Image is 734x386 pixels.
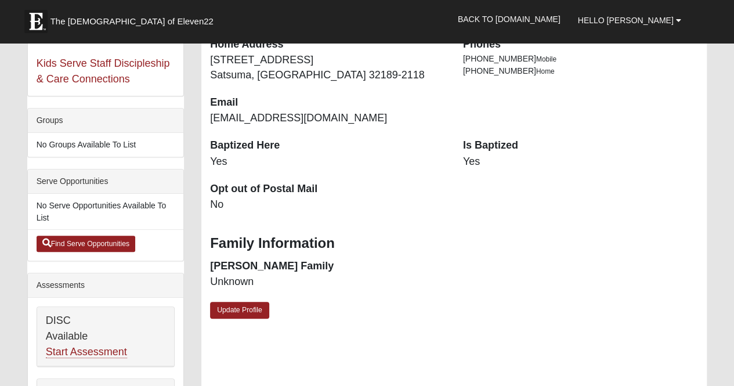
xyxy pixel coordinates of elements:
[210,275,446,290] dd: Unknown
[37,307,174,366] div: DISC Available
[449,5,569,34] a: Back to [DOMAIN_NAME]
[210,53,446,82] dd: [STREET_ADDRESS] Satsuma, [GEOGRAPHIC_DATA] 32189-2118
[210,111,446,126] dd: [EMAIL_ADDRESS][DOMAIN_NAME]
[569,6,690,35] a: Hello [PERSON_NAME]
[463,53,699,65] li: [PHONE_NUMBER]
[536,55,556,63] span: Mobile
[28,194,183,230] li: No Serve Opportunities Available To List
[37,236,136,252] a: Find Serve Opportunities
[210,302,269,319] a: Update Profile
[463,154,699,169] dd: Yes
[28,133,183,157] li: No Groups Available To List
[210,197,446,212] dd: No
[19,4,251,33] a: The [DEMOGRAPHIC_DATA] of Eleven22
[28,109,183,133] div: Groups
[210,235,698,252] h3: Family Information
[536,67,555,75] span: Home
[210,37,446,52] dt: Home Address
[463,138,699,153] dt: Is Baptized
[28,273,183,298] div: Assessments
[463,37,699,52] dt: Phones
[578,16,674,25] span: Hello [PERSON_NAME]
[37,57,170,85] a: Kids Serve Staff Discipleship & Care Connections
[24,10,48,33] img: Eleven22 logo
[28,169,183,194] div: Serve Opportunities
[210,154,446,169] dd: Yes
[463,65,699,77] li: [PHONE_NUMBER]
[210,182,446,197] dt: Opt out of Postal Mail
[210,259,446,274] dt: [PERSON_NAME] Family
[46,346,127,358] a: Start Assessment
[50,16,214,27] span: The [DEMOGRAPHIC_DATA] of Eleven22
[210,138,446,153] dt: Baptized Here
[210,95,446,110] dt: Email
